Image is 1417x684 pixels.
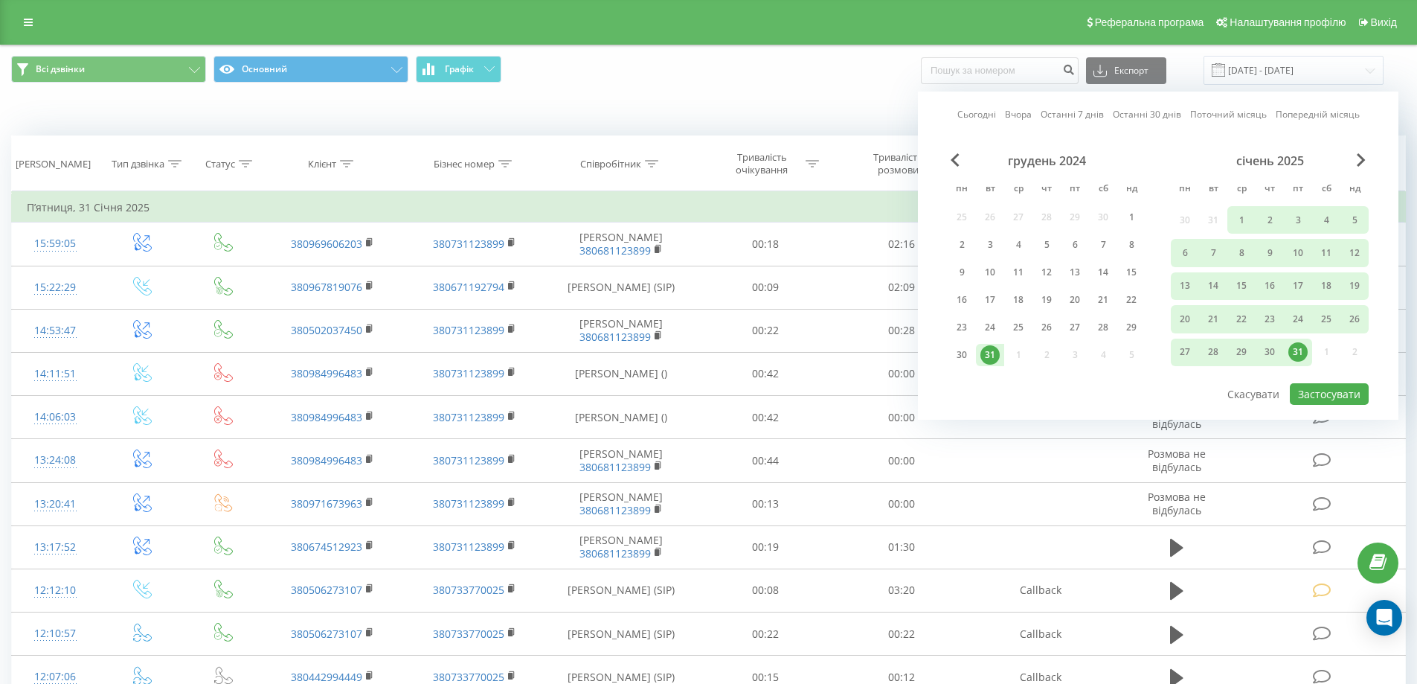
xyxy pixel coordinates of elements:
div: пт 27 груд 2024 р. [1061,316,1089,339]
abbr: субота [1315,179,1337,201]
a: 380731123899 [433,540,504,554]
div: нд 19 січ 2025 р. [1340,272,1369,300]
span: Вихід [1371,16,1397,28]
div: 24 [1288,310,1308,329]
td: 00:18 [698,223,834,266]
div: сб 21 груд 2024 р. [1089,289,1117,311]
abbr: п’ятниця [1287,179,1309,201]
div: 19 [1037,290,1056,310]
div: 8 [1232,243,1251,263]
div: 5 [1037,235,1056,255]
a: 380969606203 [291,237,362,251]
div: 11 [1009,263,1028,282]
div: 18 [1009,290,1028,310]
div: 10 [980,263,1000,282]
div: 21 [1093,290,1113,310]
div: Тривалість очікування [722,151,802,176]
div: 31 [1288,342,1308,362]
div: 24 [980,318,1000,337]
td: 00:42 [698,396,834,439]
div: 7 [1204,243,1223,263]
div: 3 [1288,211,1308,230]
abbr: понеділок [951,179,973,201]
div: 15 [1232,276,1251,295]
div: нд 8 груд 2024 р. [1117,234,1146,256]
div: 2 [952,235,971,255]
div: 6 [1175,243,1195,263]
a: 380731123899 [433,323,504,337]
div: чт 16 січ 2025 р. [1256,272,1284,300]
div: 31 [980,345,1000,365]
div: 20 [1065,290,1085,310]
a: 380681123899 [579,460,651,474]
div: вт 10 груд 2024 р. [976,261,1004,284]
a: 380506273107 [291,627,362,641]
a: Попередній місяць [1276,107,1360,121]
div: ср 11 груд 2024 р. [1004,261,1032,284]
div: пн 27 січ 2025 р. [1171,339,1199,366]
a: 380984996483 [291,410,362,424]
div: 15:22:29 [27,273,84,302]
div: 13:17:52 [27,533,84,562]
abbr: четвер [1259,179,1281,201]
div: чт 2 січ 2025 р. [1256,206,1284,234]
td: [PERSON_NAME] [545,439,698,482]
input: Пошук за номером [921,57,1079,84]
div: пн 20 січ 2025 р. [1171,305,1199,333]
div: чт 9 січ 2025 р. [1256,239,1284,266]
a: 380733770025 [433,670,504,684]
td: 00:22 [698,613,834,656]
td: 00:00 [834,352,970,395]
a: Вчора [1005,107,1032,121]
a: 380733770025 [433,627,504,641]
abbr: вівторок [1202,179,1224,201]
a: 380681123899 [579,243,651,258]
div: нд 1 груд 2024 р. [1117,206,1146,228]
a: 380674512923 [291,540,362,554]
div: пн 13 січ 2025 р. [1171,272,1199,300]
div: ср 25 груд 2024 р. [1004,316,1032,339]
td: 00:00 [834,482,970,525]
div: вт 3 груд 2024 р. [976,234,1004,256]
div: 27 [1175,342,1195,362]
div: 3 [980,235,1000,255]
span: Розмова не відбулась [1148,447,1206,474]
a: 380984996483 [291,366,362,380]
a: 380681123899 [579,503,651,517]
div: чт 12 груд 2024 р. [1032,261,1061,284]
span: Реферальна програма [1095,16,1204,28]
div: пн 30 груд 2024 р. [948,344,976,366]
div: 26 [1345,310,1364,329]
td: 02:16 [834,223,970,266]
div: 14 [1093,263,1113,282]
div: Тип дзвінка [112,158,164,170]
a: Останні 30 днів [1113,107,1181,121]
div: грудень 2024 [948,153,1146,168]
div: 29 [1122,318,1141,337]
div: нд 12 січ 2025 р. [1340,239,1369,266]
td: [PERSON_NAME] [545,223,698,266]
div: чт 26 груд 2024 р. [1032,316,1061,339]
span: Розмова не відбулась [1148,490,1206,517]
div: Тривалість розмови [858,151,938,176]
td: [PERSON_NAME] () [545,352,698,395]
div: пн 16 груд 2024 р. [948,289,976,311]
a: 380681123899 [579,330,651,344]
div: ср 8 січ 2025 р. [1227,239,1256,266]
div: 12 [1037,263,1056,282]
div: пт 17 січ 2025 р. [1284,272,1312,300]
a: 380731123899 [433,453,504,467]
div: вт 31 груд 2024 р. [976,344,1004,366]
div: 9 [952,263,971,282]
a: 380442994449 [291,670,362,684]
div: 5 [1345,211,1364,230]
div: вт 17 груд 2024 р. [976,289,1004,311]
div: 4 [1009,235,1028,255]
div: пт 31 січ 2025 р. [1284,339,1312,366]
td: [PERSON_NAME] [545,525,698,569]
abbr: понеділок [1174,179,1196,201]
div: вт 21 січ 2025 р. [1199,305,1227,333]
div: 14:53:47 [27,316,84,345]
abbr: неділя [1343,179,1366,201]
td: П’ятниця, 31 Січня 2025 [12,193,1406,223]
